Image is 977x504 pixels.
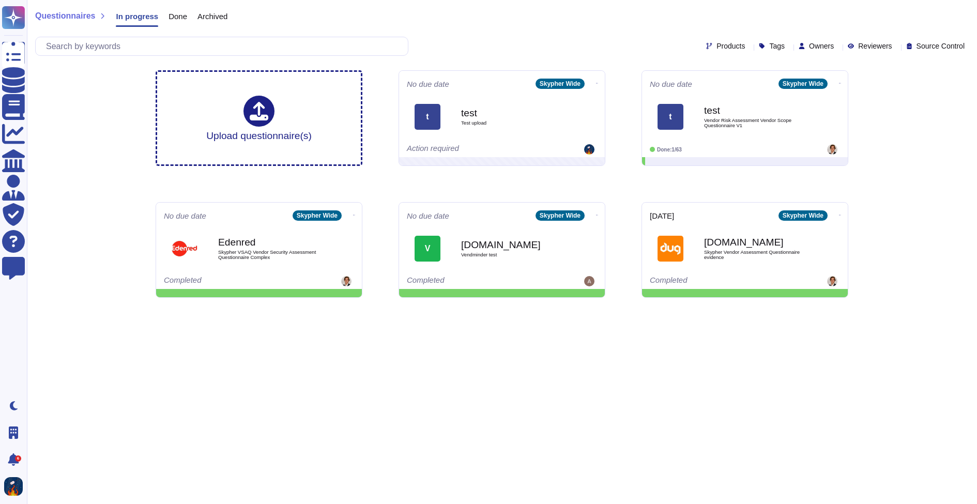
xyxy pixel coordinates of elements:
div: V [415,236,440,262]
b: Edenred [218,237,322,247]
img: user [827,144,837,155]
span: Questionnaires [35,12,95,20]
span: Vendor Risk Assessment Vendor Scope Questionnaire V1 [704,118,807,128]
span: No due date [407,212,449,220]
img: Logo [658,236,683,262]
b: [DOMAIN_NAME] [461,240,564,250]
span: Archived [197,12,227,20]
div: Completed [650,276,776,286]
img: Logo [172,236,197,262]
div: Skypher Wide [536,210,585,221]
img: user [4,477,23,496]
div: Action required [407,144,533,155]
div: Skypher Wide [778,210,828,221]
span: No due date [650,80,692,88]
img: user [584,276,594,286]
button: user [2,475,30,498]
div: Completed [164,276,291,286]
img: user [827,276,837,286]
b: test [461,108,564,118]
div: t [658,104,683,130]
span: No due date [164,212,206,220]
b: [DOMAIN_NAME] [704,237,807,247]
span: Reviewers [858,42,892,50]
span: Products [716,42,745,50]
span: Tags [769,42,785,50]
span: Done [169,12,187,20]
span: [DATE] [650,212,674,220]
span: Owners [809,42,834,50]
span: Skypher VSAQ Vendor Security Assessment Questionnaire Complex [218,250,322,259]
img: user [341,276,352,286]
span: No due date [407,80,449,88]
span: Skypher Vendor Assessment Questionnaire evidence [704,250,807,259]
span: Source Control [917,42,965,50]
div: Skypher Wide [293,210,342,221]
div: Skypher Wide [536,79,585,89]
div: Skypher Wide [778,79,828,89]
div: Completed [407,276,533,286]
div: Upload questionnaire(s) [206,96,312,141]
span: Done: 1/63 [657,147,682,152]
span: Vendminder test [461,252,564,257]
span: In progress [116,12,158,20]
img: user [584,144,594,155]
input: Search by keywords [41,37,408,55]
span: Test upload [461,120,564,126]
div: t [415,104,440,130]
div: 6 [15,455,21,462]
b: test [704,105,807,115]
